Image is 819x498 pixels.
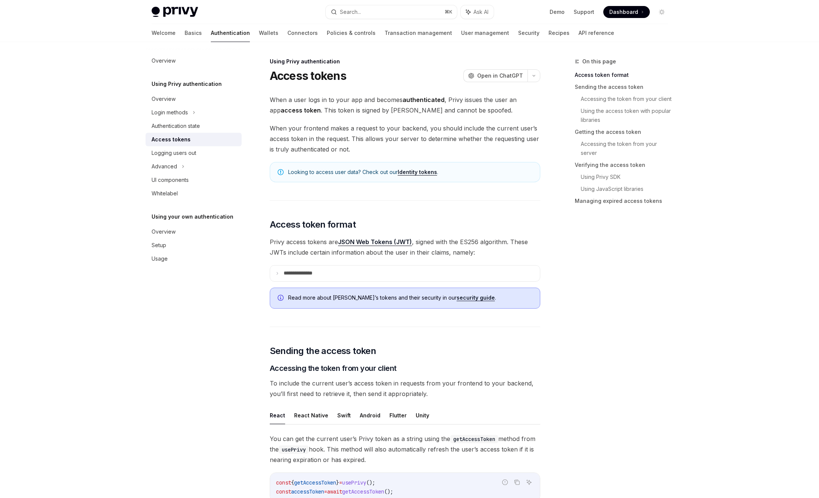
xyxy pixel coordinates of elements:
[579,24,614,42] a: API reference
[152,94,176,103] div: Overview
[473,8,488,16] span: Ask AI
[152,108,188,117] div: Login methods
[524,477,534,487] button: Ask AI
[398,169,437,175] a: Identity tokens
[152,148,196,157] div: Logging users out
[500,477,510,487] button: Report incorrect code
[270,345,376,357] span: Sending the access token
[288,294,532,301] span: Read more about [PERSON_NAME]’s tokens and their security in our .
[342,479,366,486] span: usePrivy
[152,7,198,17] img: light logo
[339,479,342,486] span: =
[327,24,376,42] a: Policies & controls
[609,8,638,16] span: Dashboard
[337,406,351,424] button: Swift
[270,378,540,399] span: To include the current user’s access token in requests from your frontend to your backend, you’ll...
[603,6,650,18] a: Dashboard
[461,24,509,42] a: User management
[146,92,242,106] a: Overview
[457,294,495,301] a: security guide
[324,488,327,495] span: =
[185,24,202,42] a: Basics
[146,133,242,146] a: Access tokens
[360,406,380,424] button: Android
[288,168,532,176] span: Looking to access user data? Check out our .
[152,135,191,144] div: Access tokens
[270,237,540,258] span: Privy access tokens are , signed with the ES256 algorithm. These JWTs include certain information...
[270,94,540,115] span: When a user logs in to your app and becomes , Privy issues the user an app . This token is signed...
[146,54,242,67] a: Overview
[152,241,166,250] div: Setup
[287,24,318,42] a: Connectors
[278,169,284,175] svg: Note
[656,6,668,18] button: Toggle dark mode
[575,69,674,81] a: Access token format
[270,69,346,82] h1: Access tokens
[211,24,250,42] a: Authentication
[582,57,616,66] span: On this page
[152,79,222,88] h5: Using Privy authentication
[575,126,674,138] a: Getting the access token
[291,488,324,495] span: accessToken
[340,7,361,16] div: Search...
[463,69,527,82] button: Open in ChatGPT
[281,106,321,114] strong: access token
[152,189,178,198] div: Whitelabel
[450,435,498,443] code: getAccessToken
[152,227,176,236] div: Overview
[581,93,674,105] a: Accessing the token from your client
[574,8,594,16] a: Support
[338,238,412,246] a: JSON Web Tokens (JWT)
[152,175,189,184] div: UI components
[575,81,674,93] a: Sending the access token
[291,479,294,486] span: {
[152,254,168,263] div: Usage
[152,212,233,221] h5: Using your own authentication
[326,5,457,19] button: Search...⌘K
[152,24,176,42] a: Welcome
[270,433,540,465] span: You can get the current user’s Privy token as a string using the method from the hook. This metho...
[581,183,674,195] a: Using JavaScript libraries
[366,479,375,486] span: ();
[270,406,285,424] button: React
[477,72,523,79] span: Open in ChatGPT
[581,138,674,159] a: Accessing the token from your server
[581,171,674,183] a: Using Privy SDK
[336,479,339,486] span: }
[416,406,429,424] button: Unity
[146,225,242,238] a: Overview
[279,445,309,454] code: usePrivy
[152,162,177,171] div: Advanced
[445,9,452,15] span: ⌘ K
[270,123,540,154] span: When your frontend makes a request to your backend, you should include the current user’s access ...
[146,119,242,133] a: Authentication state
[152,56,176,65] div: Overview
[146,187,242,200] a: Whitelabel
[276,488,291,495] span: const
[146,146,242,160] a: Logging users out
[512,477,522,487] button: Copy the contents from the code block
[270,219,356,231] span: Access token format
[550,8,565,16] a: Demo
[294,406,328,424] button: React Native
[327,488,342,495] span: await
[581,105,674,126] a: Using the access token with popular libraries
[294,479,336,486] span: getAccessToken
[575,195,674,207] a: Managing expired access tokens
[278,295,285,302] svg: Info
[549,24,570,42] a: Recipes
[461,5,494,19] button: Ask AI
[270,363,397,373] span: Accessing the token from your client
[575,159,674,171] a: Verifying the access token
[276,479,291,486] span: const
[146,173,242,187] a: UI components
[270,58,540,65] div: Using Privy authentication
[152,121,200,130] div: Authentication state
[259,24,278,42] a: Wallets
[384,488,393,495] span: ();
[342,488,384,495] span: getAccessToken
[403,96,445,103] strong: authenticated
[146,238,242,252] a: Setup
[385,24,452,42] a: Transaction management
[146,252,242,265] a: Usage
